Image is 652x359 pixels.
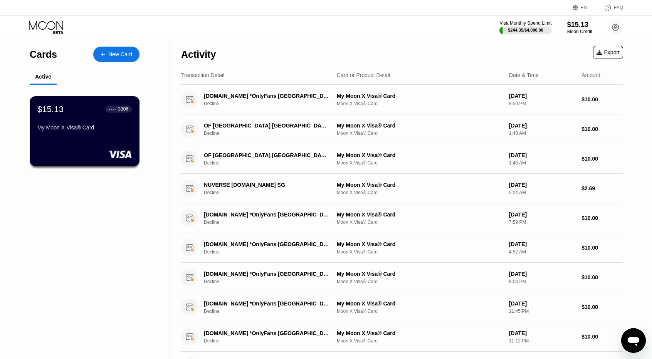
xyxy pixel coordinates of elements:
div: My Moon X Visa® Card [337,271,503,277]
div: Visa Monthly Spend Limit [499,20,551,26]
div: Amount [581,72,600,78]
div: Decline [204,249,338,255]
div: My Moon X Visa® Card [337,330,503,336]
div: New Card [108,51,132,58]
div: OF [GEOGRAPHIC_DATA] [GEOGRAPHIC_DATA] [204,152,329,158]
div: Active [35,74,51,80]
div: [DATE] [509,300,575,307]
div: My Moon X Visa® Card [337,241,503,247]
div: $10.00 [581,334,623,340]
div: My Moon X Visa® Card [337,300,503,307]
div: My Moon X Visa® Card [37,124,132,131]
div: [DATE] [509,152,575,158]
div: $10.00 [581,245,623,251]
div: Moon X Visa® Card [337,249,503,255]
div: FAQ [614,5,623,10]
div: $244.35 / $4,000.00 [508,28,543,32]
div: [DOMAIN_NAME] *OnlyFans [GEOGRAPHIC_DATA]DeclineMy Moon X Visa® CardMoon X Visa® Card[DATE]11:45 ... [181,292,623,322]
div: $15.13 [37,104,64,114]
div: NUVERSE [DOMAIN_NAME] SGDeclineMy Moon X Visa® CardMoon X Visa® Card[DATE]5:24 AM$2.69 [181,174,623,203]
div: Decline [204,279,338,284]
div: Export [593,46,623,59]
div: Moon X Visa® Card [337,279,503,284]
div: $10.00 [581,304,623,310]
div: OF [GEOGRAPHIC_DATA] [GEOGRAPHIC_DATA]DeclineMy Moon X Visa® CardMoon X Visa® Card[DATE]1:48 AM$1... [181,114,623,144]
div: My Moon X Visa® Card [337,122,503,129]
div: Moon X Visa® Card [337,309,503,314]
div: Transaction Detail [181,72,224,78]
div: 5:24 AM [509,190,575,195]
div: Decline [204,101,338,106]
div: [DOMAIN_NAME] *OnlyFans [GEOGRAPHIC_DATA] [204,330,329,336]
div: 8:08 PM [509,279,575,284]
div: $2.69 [581,185,623,191]
div: Moon X Visa® Card [337,190,503,195]
div: 1:48 AM [509,131,575,136]
div: Decline [204,160,338,166]
div: 8:50 PM [509,101,575,106]
div: Activity [181,49,216,60]
div: [DATE] [509,271,575,277]
div: 3306 [118,106,128,112]
div: [DATE] [509,182,575,188]
div: [DATE] [509,122,575,129]
div: Moon Credit [567,29,592,34]
div: Moon X Visa® Card [337,131,503,136]
div: [DOMAIN_NAME] *OnlyFans [GEOGRAPHIC_DATA] [204,241,329,247]
div: [DATE] [509,241,575,247]
div: [DOMAIN_NAME] *OnlyFans [GEOGRAPHIC_DATA]DeclineMy Moon X Visa® CardMoon X Visa® Card[DATE]8:08 P... [181,263,623,292]
div: Moon X Visa® Card [337,338,503,344]
div: 11:12 PM [509,338,575,344]
div: NUVERSE [DOMAIN_NAME] SG [204,182,329,188]
div: [DOMAIN_NAME] *OnlyFans [GEOGRAPHIC_DATA] [204,300,329,307]
div: [DATE] [509,93,575,99]
div: My Moon X Visa® Card [337,93,503,99]
div: Decline [204,220,338,225]
div: $10.00 [581,126,623,132]
div: $10.00 [581,96,623,102]
div: $15.13 [567,21,592,29]
div: My Moon X Visa® Card [337,211,503,218]
div: EN [573,4,596,12]
div: Decline [204,309,338,314]
div: [DOMAIN_NAME] *OnlyFans [GEOGRAPHIC_DATA] [204,211,329,218]
div: 1:48 AM [509,160,575,166]
div: [DATE] [509,330,575,336]
div: Export [597,49,620,55]
div: [DOMAIN_NAME] *OnlyFans [GEOGRAPHIC_DATA]DeclineMy Moon X Visa® CardMoon X Visa® Card[DATE]11:12 ... [181,322,623,352]
div: 4:52 AM [509,249,575,255]
div: Decline [204,190,338,195]
div: [DATE] [509,211,575,218]
div: $10.00 [581,156,623,162]
div: Decline [204,338,338,344]
div: Moon X Visa® Card [337,220,503,225]
div: OF [GEOGRAPHIC_DATA] [GEOGRAPHIC_DATA] [204,122,329,129]
div: [DOMAIN_NAME] *OnlyFans [GEOGRAPHIC_DATA]DeclineMy Moon X Visa® CardMoon X Visa® Card[DATE]7:59 P... [181,203,623,233]
div: ● ● ● ● [109,108,117,110]
div: [DOMAIN_NAME] *OnlyFans [GEOGRAPHIC_DATA] [204,271,329,277]
div: Moon X Visa® Card [337,101,503,106]
div: $10.00 [581,215,623,221]
div: Visa Monthly Spend Limit$244.35/$4,000.00 [499,20,551,34]
div: Moon X Visa® Card [337,160,503,166]
div: EN [581,5,587,10]
div: My Moon X Visa® Card [337,152,503,158]
div: FAQ [596,4,623,12]
div: My Moon X Visa® Card [337,182,503,188]
div: Cards [30,49,57,60]
div: Card or Product Detail [337,72,390,78]
div: 11:45 PM [509,309,575,314]
iframe: Button to launch messaging window, conversation in progress [621,328,646,353]
div: New Card [93,47,139,62]
div: [DOMAIN_NAME] *OnlyFans [GEOGRAPHIC_DATA]DeclineMy Moon X Visa® CardMoon X Visa® Card[DATE]4:52 A... [181,233,623,263]
div: Decline [204,131,338,136]
div: [DOMAIN_NAME] *OnlyFans [GEOGRAPHIC_DATA]DeclineMy Moon X Visa® CardMoon X Visa® Card[DATE]8:50 P... [181,85,623,114]
div: 7:59 PM [509,220,575,225]
div: $15.13Moon Credit [567,21,592,34]
div: [DOMAIN_NAME] *OnlyFans [GEOGRAPHIC_DATA] [204,93,329,99]
div: $15.13● ● ● ●3306My Moon X Visa® Card [30,97,139,166]
div: Date & Time [509,72,539,78]
div: OF [GEOGRAPHIC_DATA] [GEOGRAPHIC_DATA]DeclineMy Moon X Visa® CardMoon X Visa® Card[DATE]1:48 AM$1... [181,144,623,174]
div: $10.00 [581,274,623,280]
